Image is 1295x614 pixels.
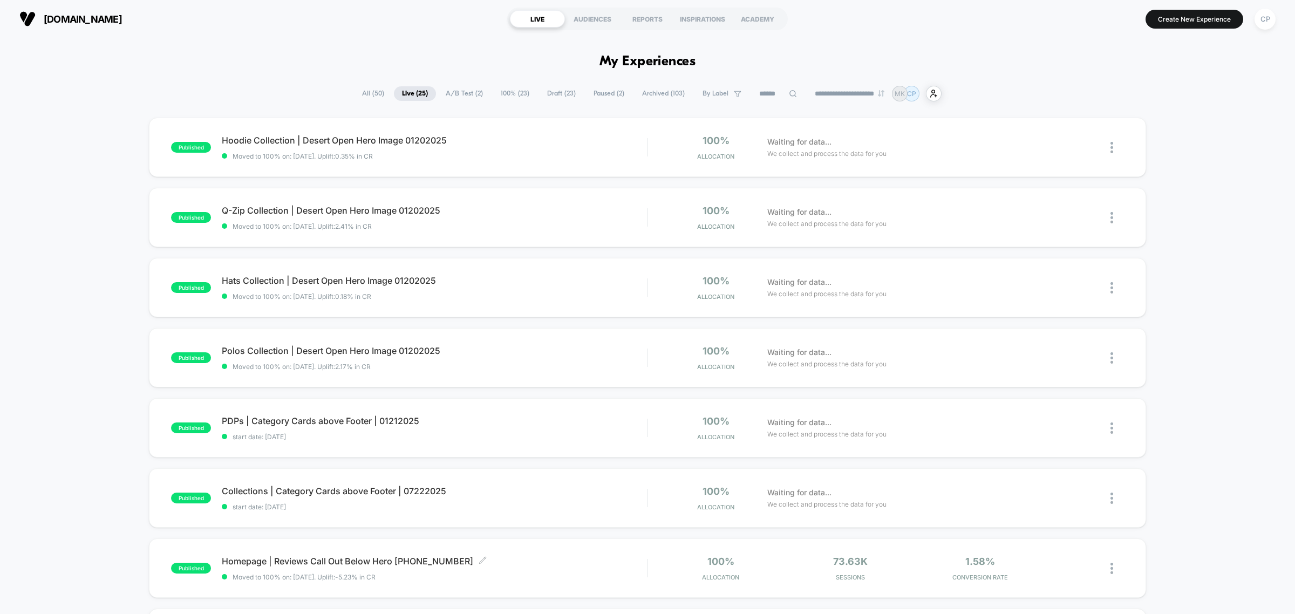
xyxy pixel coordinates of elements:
span: Collections | Category Cards above Footer | 07222025 [222,486,647,496]
div: CP [1255,9,1276,30]
span: 100% [703,486,730,497]
span: published [171,422,211,433]
span: 1.58% [965,556,995,567]
span: We collect and process the data for you [767,499,887,509]
span: 100% [703,345,730,357]
span: Allocation [697,433,734,441]
span: Waiting for data... [767,136,831,148]
div: REPORTS [620,10,675,28]
img: close [1110,352,1113,364]
div: LIVE [510,10,565,28]
span: By Label [703,90,728,98]
span: Moved to 100% on: [DATE] . Uplift: -5.23% in CR [233,573,376,581]
span: Moved to 100% on: [DATE] . Uplift: 2.17% in CR [233,363,371,371]
span: Waiting for data... [767,276,831,288]
span: We collect and process the data for you [767,148,887,159]
span: Polos Collection | Desert Open Hero Image 01202025 [222,345,647,356]
p: MK [895,90,905,98]
span: 100% ( 23 ) [493,86,537,101]
span: Moved to 100% on: [DATE] . Uplift: 0.18% in CR [233,292,371,301]
p: CP [907,90,916,98]
img: close [1110,493,1113,504]
span: start date: [DATE] [222,433,647,441]
span: 100% [707,556,734,567]
img: close [1110,422,1113,434]
span: Moved to 100% on: [DATE] . Uplift: 0.35% in CR [233,152,373,160]
img: Visually logo [19,11,36,27]
img: close [1110,563,1113,574]
span: We collect and process the data for you [767,359,887,369]
span: Waiting for data... [767,417,831,428]
span: Draft ( 23 ) [539,86,584,101]
span: 100% [703,135,730,146]
span: 73.63k [833,556,868,567]
span: Moved to 100% on: [DATE] . Uplift: 2.41% in CR [233,222,372,230]
span: published [171,282,211,293]
div: ACADEMY [730,10,785,28]
span: 100% [703,275,730,286]
span: [DOMAIN_NAME] [44,13,122,25]
span: A/B Test ( 2 ) [438,86,491,101]
span: Hats Collection | Desert Open Hero Image 01202025 [222,275,647,286]
span: Paused ( 2 ) [585,86,632,101]
img: end [878,90,884,97]
img: close [1110,282,1113,294]
span: Allocation [697,293,734,301]
span: We collect and process the data for you [767,429,887,439]
span: Homepage | Reviews Call Out Below Hero [PHONE_NUMBER] [222,556,647,567]
span: Archived ( 103 ) [634,86,693,101]
span: Sessions [788,574,912,581]
span: Live ( 25 ) [394,86,436,101]
span: Waiting for data... [767,487,831,499]
span: All ( 50 ) [354,86,392,101]
span: Waiting for data... [767,206,831,218]
span: published [171,563,211,574]
span: 100% [703,415,730,427]
button: Create New Experience [1146,10,1243,29]
span: We collect and process the data for you [767,289,887,299]
span: published [171,212,211,223]
span: Waiting for data... [767,346,831,358]
span: Allocation [697,153,734,160]
span: start date: [DATE] [222,503,647,511]
span: Hoodie Collection | Desert Open Hero Image 01202025 [222,135,647,146]
span: 100% [703,205,730,216]
div: AUDIENCES [565,10,620,28]
span: published [171,493,211,503]
span: Q-Zip Collection | Desert Open Hero Image 01202025 [222,205,647,216]
button: CP [1251,8,1279,30]
span: Allocation [697,503,734,511]
img: close [1110,212,1113,223]
span: CONVERSION RATE [918,574,1042,581]
button: [DOMAIN_NAME] [16,10,125,28]
img: close [1110,142,1113,153]
span: published [171,142,211,153]
h1: My Experiences [599,54,696,70]
span: Allocation [697,363,734,371]
span: Allocation [702,574,739,581]
span: We collect and process the data for you [767,219,887,229]
span: published [171,352,211,363]
span: PDPs | Category Cards above Footer | 01212025 [222,415,647,426]
div: INSPIRATIONS [675,10,730,28]
span: Allocation [697,223,734,230]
